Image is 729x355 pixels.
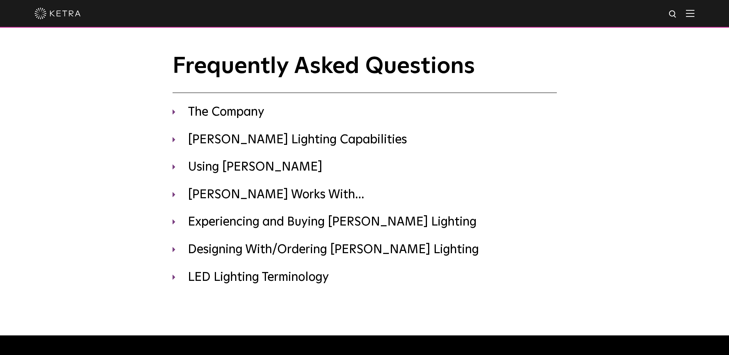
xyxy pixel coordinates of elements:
[173,187,557,203] h3: [PERSON_NAME] Works With...
[173,270,557,286] h3: LED Lighting Terminology
[35,8,81,19] img: ketra-logo-2019-white
[668,10,678,19] img: search icon
[173,54,557,93] h1: Frequently Asked Questions
[173,105,557,121] h3: The Company
[173,132,557,148] h3: [PERSON_NAME] Lighting Capabilities
[173,242,557,258] h3: Designing With/Ordering [PERSON_NAME] Lighting
[173,159,557,176] h3: Using [PERSON_NAME]
[173,214,557,231] h3: Experiencing and Buying [PERSON_NAME] Lighting
[686,10,694,17] img: Hamburger%20Nav.svg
